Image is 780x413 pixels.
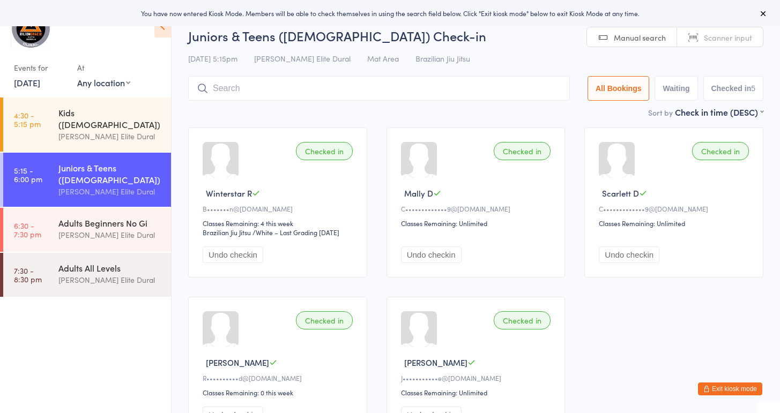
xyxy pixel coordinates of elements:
span: [PERSON_NAME] Elite Dural [254,53,351,64]
a: 6:30 -7:30 pmAdults Beginners No Gi[PERSON_NAME] Elite Dural [3,208,171,252]
span: [PERSON_NAME] [404,357,467,368]
div: Juniors & Teens ([DEMOGRAPHIC_DATA]) [58,162,162,185]
div: [PERSON_NAME] Elite Dural [58,229,162,241]
div: Kids ([DEMOGRAPHIC_DATA]) [58,107,162,130]
a: 5:15 -6:00 pmJuniors & Teens ([DEMOGRAPHIC_DATA])[PERSON_NAME] Elite Dural [3,153,171,207]
div: R••••••••••d@[DOMAIN_NAME] [203,373,356,382]
button: Checked in5 [703,76,764,101]
div: Classes Remaining: 4 this week [203,219,356,228]
time: 7:30 - 8:30 pm [14,266,42,283]
div: [PERSON_NAME] Elite Dural [58,274,162,286]
a: 4:30 -5:15 pmKids ([DEMOGRAPHIC_DATA])[PERSON_NAME] Elite Dural [3,97,171,152]
input: Search [188,76,570,101]
span: [DATE] 5:15pm [188,53,237,64]
div: [PERSON_NAME] Elite Dural [58,185,162,198]
div: [PERSON_NAME] Elite Dural [58,130,162,142]
div: Checked in [494,142,551,160]
div: Checked in [692,142,749,160]
div: Checked in [296,142,353,160]
div: C•••••••••••••9@[DOMAIN_NAME] [599,204,752,213]
span: / White – Last Grading [DATE] [252,228,339,237]
label: Sort by [648,107,673,118]
div: Adults Beginners No Gi [58,217,162,229]
span: Scarlett D [602,187,639,199]
div: At [77,59,130,77]
div: Check in time (DESC) [675,106,763,118]
div: Brazilian Jiu Jitsu [203,228,251,237]
span: Mally D [404,187,433,199]
div: J•••••••••••e@[DOMAIN_NAME] [401,373,554,382]
div: Events for [14,59,66,77]
div: Adults All Levels [58,262,162,274]
div: Any location [77,77,130,88]
div: C•••••••••••••9@[DOMAIN_NAME] [401,204,554,213]
span: Mat Area [367,53,399,64]
div: Classes Remaining: Unlimited [401,219,554,228]
div: Classes Remaining: 0 this week [203,388,356,397]
time: 4:30 - 5:15 pm [14,111,41,128]
span: Scanner input [704,32,752,43]
button: Exit kiosk mode [698,382,762,395]
div: B•••••••n@[DOMAIN_NAME] [203,204,356,213]
a: [DATE] [14,77,40,88]
span: Manual search [614,32,666,43]
button: Undo checkin [203,246,263,263]
h2: Juniors & Teens ([DEMOGRAPHIC_DATA]) Check-in [188,27,763,44]
span: [PERSON_NAME] [206,357,269,368]
div: Checked in [296,311,353,329]
button: Undo checkin [401,246,462,263]
div: 5 [751,84,755,93]
div: Classes Remaining: Unlimited [401,388,554,397]
a: 7:30 -8:30 pmAdults All Levels[PERSON_NAME] Elite Dural [3,253,171,297]
button: All Bookings [588,76,650,101]
button: Waiting [655,76,697,101]
button: Undo checkin [599,246,659,263]
div: Checked in [494,311,551,329]
img: Gracie Elite Jiu Jitsu Dural [11,8,51,48]
div: You have now entered Kiosk Mode. Members will be able to check themselves in using the search fie... [17,9,763,18]
div: Classes Remaining: Unlimited [599,219,752,228]
span: Winterstar R [206,187,252,199]
span: Brazilian Jiu Jitsu [415,53,470,64]
time: 5:15 - 6:00 pm [14,166,42,183]
time: 6:30 - 7:30 pm [14,221,41,238]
